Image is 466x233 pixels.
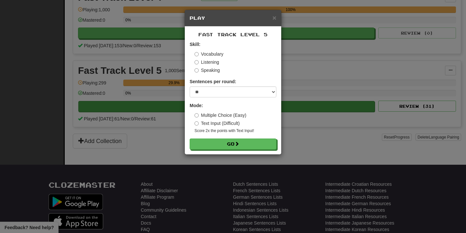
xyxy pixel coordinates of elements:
[198,32,268,37] span: Fast Track Level 5
[194,60,199,64] input: Listening
[194,128,276,134] small: Score 2x the points with Text Input !
[194,112,246,118] label: Multiple Choice (Easy)
[190,139,276,150] button: Go
[194,52,199,56] input: Vocabulary
[194,67,220,73] label: Speaking
[194,59,219,65] label: Listening
[194,51,223,57] label: Vocabulary
[190,78,236,85] label: Sentences per round:
[194,120,240,127] label: Text Input (Difficult)
[272,14,276,21] button: Close
[194,113,199,117] input: Multiple Choice (Easy)
[190,103,203,108] strong: Mode:
[194,121,199,126] input: Text Input (Difficult)
[194,68,199,72] input: Speaking
[190,42,200,47] strong: Skill:
[190,15,276,21] h5: Play
[272,14,276,21] span: ×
